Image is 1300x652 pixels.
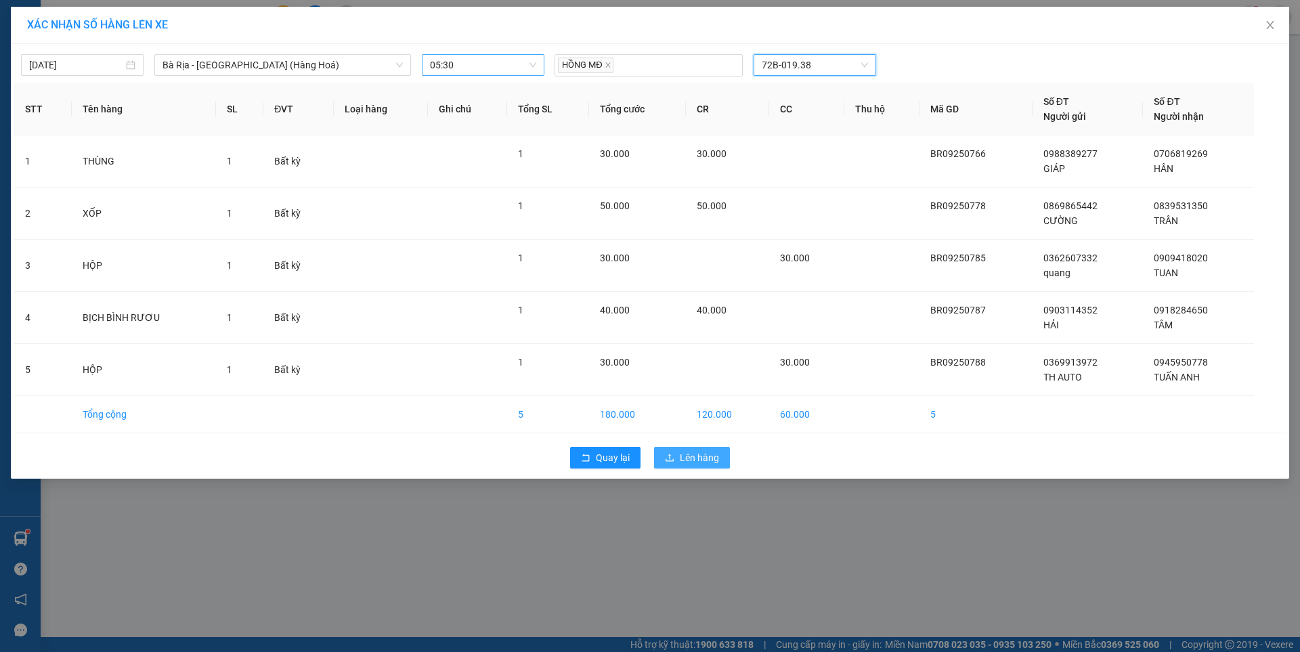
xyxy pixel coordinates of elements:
[1154,148,1208,159] span: 0706819269
[930,305,986,316] span: BR09250787
[558,58,613,73] span: HỒNG MĐ
[1154,357,1208,368] span: 0945950778
[518,148,523,159] span: 1
[930,253,986,263] span: BR09250785
[27,18,168,31] span: XÁC NHẬN SỐ HÀNG LÊN XE
[72,188,216,240] td: XỐP
[680,450,719,465] span: Lên hàng
[665,453,674,464] span: upload
[430,55,536,75] span: 05:30
[1043,357,1098,368] span: 0369913972
[780,253,810,263] span: 30.000
[10,89,23,103] span: R :
[1154,163,1173,174] span: HÂN
[12,12,106,44] div: Hàng Bà Rịa
[162,55,403,75] span: Bà Rịa - Sài Gòn (Hàng Hoá)
[395,61,404,69] span: down
[930,148,986,159] span: BR09250766
[227,208,232,219] span: 1
[518,357,523,368] span: 1
[1043,253,1098,263] span: 0362607332
[14,292,72,344] td: 4
[600,148,630,159] span: 30.000
[1043,111,1086,122] span: Người gửi
[1154,215,1178,226] span: TRÂN
[1043,163,1065,174] span: GIÁP
[1154,320,1173,330] span: TÂM
[72,135,216,188] td: THÙNG
[14,188,72,240] td: 2
[1043,148,1098,159] span: 0988389277
[930,200,986,211] span: BR09250778
[919,396,1033,433] td: 5
[1043,215,1078,226] span: CƯỜNG
[600,253,630,263] span: 30.000
[769,83,844,135] th: CC
[1043,320,1059,330] span: HẢI
[518,200,523,211] span: 1
[227,312,232,323] span: 1
[263,240,334,292] td: Bất kỳ
[1154,372,1200,383] span: TUẤN ANH
[686,83,769,135] th: CR
[605,62,611,68] span: close
[780,357,810,368] span: 30.000
[1043,267,1070,278] span: quang
[227,156,232,167] span: 1
[12,44,106,60] div: THÀNH
[697,148,727,159] span: 30.000
[654,447,730,469] button: uploadLên hàng
[14,344,72,396] td: 5
[263,188,334,240] td: Bất kỳ
[227,364,232,375] span: 1
[1154,305,1208,316] span: 0918284650
[518,253,523,263] span: 1
[1154,111,1204,122] span: Người nhận
[507,396,589,433] td: 5
[1154,200,1208,211] span: 0839531350
[1154,96,1179,107] span: Số ĐT
[116,13,148,27] span: Nhận:
[686,396,769,433] td: 120.000
[1043,372,1082,383] span: TH AUTO
[72,83,216,135] th: Tên hàng
[600,357,630,368] span: 30.000
[428,83,507,135] th: Ghi chú
[919,83,1033,135] th: Mã GD
[14,240,72,292] td: 3
[10,87,108,104] div: 30.000
[1154,267,1178,278] span: TUAN
[930,357,986,368] span: BR09250788
[14,135,72,188] td: 1
[12,13,32,27] span: Gửi:
[1265,20,1276,30] span: close
[72,344,216,396] td: HỘP
[600,305,630,316] span: 40.000
[507,83,589,135] th: Tổng SL
[518,305,523,316] span: 1
[263,292,334,344] td: Bất kỳ
[12,60,106,79] div: 0945481168
[116,44,211,60] div: CHU 3
[589,396,686,433] td: 180.000
[72,292,216,344] td: BỊCH BÌNH RƯƠU
[72,240,216,292] td: HỘP
[263,135,334,188] td: Bất kỳ
[697,305,727,316] span: 40.000
[116,12,211,44] div: 93 NTB Q1
[589,83,686,135] th: Tổng cước
[14,83,72,135] th: STT
[1043,200,1098,211] span: 0869865442
[844,83,919,135] th: Thu hộ
[263,83,334,135] th: ĐVT
[116,60,211,79] div: 0902407946
[581,453,590,464] span: rollback
[227,260,232,271] span: 1
[216,83,263,135] th: SL
[72,396,216,433] td: Tổng cộng
[29,58,123,72] input: 12/09/2025
[596,450,630,465] span: Quay lại
[600,200,630,211] span: 50.000
[697,200,727,211] span: 50.000
[263,344,334,396] td: Bất kỳ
